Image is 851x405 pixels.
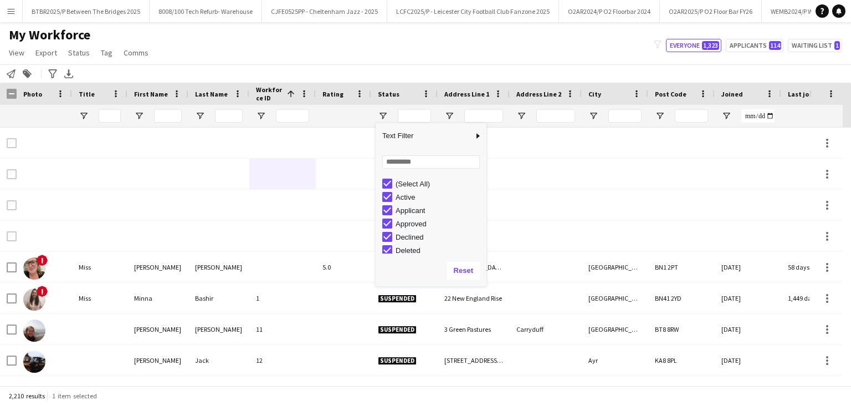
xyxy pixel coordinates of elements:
[72,283,127,313] div: Miss
[188,252,249,282] div: [PERSON_NAME]
[378,90,399,98] span: Status
[396,193,483,201] div: Active
[781,283,848,313] div: 1,449 days
[396,233,483,241] div: Declined
[154,109,182,123] input: First Name Filter Input
[444,90,489,98] span: Address Line 1
[464,109,503,123] input: Address Line 1 Filter Input
[9,27,90,43] span: My Workforce
[96,45,117,60] a: Tag
[23,320,45,342] img: Killian Doherty
[588,111,598,121] button: Open Filter Menu
[648,345,715,376] div: KA8 8PL
[31,45,61,60] a: Export
[322,90,344,98] span: Rating
[37,286,48,297] span: !
[378,295,417,303] span: Suspended
[396,180,483,188] div: (Select All)
[438,314,510,345] div: 3 Green Pastures
[23,90,42,98] span: Photo
[396,206,483,215] div: Applicant
[4,67,18,80] app-action-btn: Notify workforce
[447,262,480,280] button: Reset
[134,111,144,121] button: Open Filter Menu
[195,111,205,121] button: Open Filter Menu
[559,1,660,22] button: O2AR2024/P O2 Floorbar 2024
[249,345,316,376] div: 12
[188,283,249,313] div: Bashir
[23,1,150,22] button: BTBR2025/P Between The Bridges 2025
[276,109,309,123] input: Workforce ID Filter Input
[20,67,34,80] app-action-btn: Add to tag
[188,345,249,376] div: Jack
[582,314,648,345] div: [GEOGRAPHIC_DATA]
[582,283,648,313] div: [GEOGRAPHIC_DATA]
[715,283,781,313] div: [DATE]
[72,252,127,282] div: Miss
[23,288,45,311] img: Minna Bashir
[127,283,188,313] div: Minna
[378,326,417,334] span: Suspended
[769,41,781,50] span: 114
[516,111,526,121] button: Open Filter Menu
[35,48,57,58] span: Export
[378,111,388,121] button: Open Filter Menu
[582,345,648,376] div: Ayr
[64,45,94,60] a: Status
[127,345,188,376] div: [PERSON_NAME]
[62,67,75,80] app-action-btn: Export XLSX
[79,111,89,121] button: Open Filter Menu
[256,111,266,121] button: Open Filter Menu
[396,220,483,228] div: Approved
[582,252,648,282] div: [GEOGRAPHIC_DATA]
[249,283,316,313] div: 1
[655,111,665,121] button: Open Filter Menu
[382,155,480,169] input: Search filter values
[660,1,762,22] button: O2AR2025/P O2 Floor Bar FY26
[444,111,454,121] button: Open Filter Menu
[376,126,473,145] span: Text Filter
[387,1,559,22] button: LCFC2025/P - Leicester City Football Club Fanzone 2025
[834,41,840,50] span: 1
[46,67,59,80] app-action-btn: Advanced filters
[376,177,486,323] div: Filter List
[256,85,283,102] span: Workforce ID
[536,109,575,123] input: Address Line 2 Filter Input
[516,90,561,98] span: Address Line 2
[195,90,228,98] span: Last Name
[378,357,417,365] span: Suspended
[23,257,45,280] img: Claire Fulton
[721,90,743,98] span: Joined
[715,345,781,376] div: [DATE]
[648,283,715,313] div: BN41 2YD
[648,252,715,282] div: BN1 2PT
[510,314,582,345] div: Carryduff
[666,39,721,52] button: Everyone1,323
[788,39,842,52] button: Waiting list1
[99,109,121,123] input: Title Filter Input
[150,1,262,22] button: 8008/100 Tech Refurb- Warehouse
[781,252,848,282] div: 58 days
[655,90,686,98] span: Post Code
[702,41,719,50] span: 1,323
[438,283,510,313] div: 22 New England Rise
[721,111,731,121] button: Open Filter Menu
[215,109,243,123] input: Last Name Filter Input
[438,345,510,376] div: [STREET_ADDRESS][PERSON_NAME]
[4,45,29,60] a: View
[127,314,188,345] div: [PERSON_NAME]
[608,109,642,123] input: City Filter Input
[52,392,97,400] span: 1 item selected
[23,351,45,373] img: Darrell Jack
[188,314,249,345] div: [PERSON_NAME]
[316,252,371,282] div: 5.0
[7,200,17,210] input: Row Selection is disabled for this row (unchecked)
[127,252,188,282] div: [PERSON_NAME]
[79,90,95,98] span: Title
[7,169,17,179] input: Row Selection is disabled for this row (unchecked)
[741,109,775,123] input: Joined Filter Input
[675,109,708,123] input: Post Code Filter Input
[249,314,316,345] div: 11
[715,314,781,345] div: [DATE]
[376,123,486,286] div: Column Filter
